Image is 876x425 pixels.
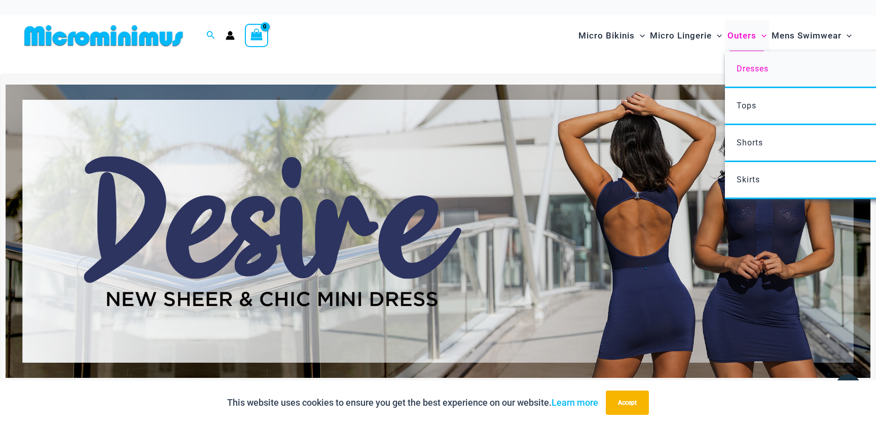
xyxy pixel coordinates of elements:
nav: Site Navigation [574,19,856,53]
span: Menu Toggle [712,23,722,49]
img: Desire me Navy Dress [6,85,870,378]
span: Outers [727,23,756,49]
a: Search icon link [206,29,215,42]
span: Micro Bikinis [578,23,635,49]
span: Menu Toggle [756,23,766,49]
span: Tops [737,101,756,110]
img: MM SHOP LOGO FLAT [20,24,187,47]
span: Menu Toggle [842,23,852,49]
button: Accept [606,391,649,415]
a: View Shopping Cart, empty [245,24,268,47]
a: Learn more [552,397,598,408]
span: Shorts [737,138,763,147]
a: Account icon link [226,31,235,40]
p: This website uses cookies to ensure you get the best experience on our website. [227,395,598,410]
a: OutersMenu ToggleMenu Toggle [725,20,769,51]
a: Mens SwimwearMenu ToggleMenu Toggle [769,20,854,51]
span: Skirts [737,175,760,184]
a: Micro BikinisMenu ToggleMenu Toggle [576,20,647,51]
a: Micro LingerieMenu ToggleMenu Toggle [647,20,724,51]
span: Dresses [737,64,769,73]
span: Menu Toggle [635,23,645,49]
span: Mens Swimwear [772,23,842,49]
span: Micro Lingerie [650,23,712,49]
